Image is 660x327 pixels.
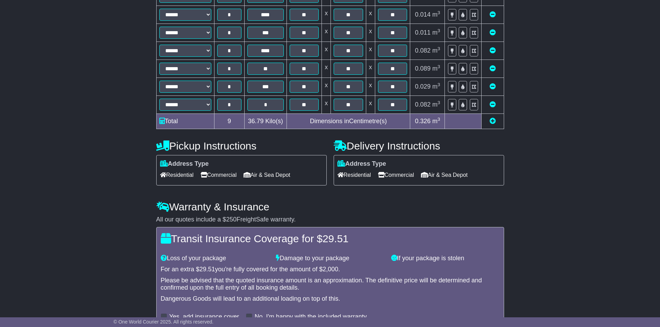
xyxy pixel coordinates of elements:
[160,170,194,180] span: Residential
[156,201,504,212] h4: Warranty & Insurance
[490,11,496,18] a: Remove this item
[226,216,237,223] span: 250
[322,78,331,96] td: x
[490,29,496,36] a: Remove this item
[322,96,331,114] td: x
[438,10,440,15] sup: 3
[156,140,327,152] h4: Pickup Instructions
[388,255,503,262] div: If your package is stolen
[432,101,440,108] span: m
[366,42,375,60] td: x
[490,83,496,90] a: Remove this item
[114,319,214,325] span: © One World Courier 2025. All rights reserved.
[415,101,431,108] span: 0.082
[322,6,331,24] td: x
[415,65,431,72] span: 0.089
[337,170,371,180] span: Residential
[248,118,264,125] span: 36.79
[421,170,468,180] span: Air & Sea Depot
[160,160,209,168] label: Address Type
[214,114,244,129] td: 9
[432,11,440,18] span: m
[244,170,290,180] span: Air & Sea Depot
[438,28,440,33] sup: 3
[156,216,504,224] div: All our quotes include a $ FreightSafe warranty.
[323,233,349,244] span: 29.51
[161,295,500,303] div: Dangerous Goods will lead to an additional loading on top of this.
[490,118,496,125] a: Add new item
[161,233,500,244] h4: Transit Insurance Coverage for $
[200,266,215,273] span: 29.51
[337,160,386,168] label: Address Type
[366,78,375,96] td: x
[378,170,414,180] span: Commercial
[432,29,440,36] span: m
[255,313,367,321] label: No, I'm happy with the included warranty
[432,65,440,72] span: m
[161,277,500,292] div: Please be advised that the quoted insurance amount is an approximation. The definitive price will...
[432,47,440,54] span: m
[169,313,239,321] label: Yes, add insurance cover
[432,118,440,125] span: m
[438,117,440,122] sup: 3
[415,11,431,18] span: 0.014
[201,170,237,180] span: Commercial
[366,24,375,42] td: x
[322,60,331,78] td: x
[334,140,504,152] h4: Delivery Instructions
[287,114,410,129] td: Dimensions in Centimetre(s)
[415,83,431,90] span: 0.029
[415,47,431,54] span: 0.082
[438,46,440,51] sup: 3
[415,118,431,125] span: 0.326
[322,42,331,60] td: x
[366,6,375,24] td: x
[323,266,338,273] span: 2,000
[438,64,440,69] sup: 3
[244,114,287,129] td: Kilo(s)
[490,65,496,72] a: Remove this item
[366,96,375,114] td: x
[157,255,273,262] div: Loss of your package
[415,29,431,36] span: 0.011
[156,114,214,129] td: Total
[490,101,496,108] a: Remove this item
[438,82,440,87] sup: 3
[490,47,496,54] a: Remove this item
[366,60,375,78] td: x
[322,24,331,42] td: x
[432,83,440,90] span: m
[161,266,500,273] div: For an extra $ you're fully covered for the amount of $ .
[272,255,388,262] div: Damage to your package
[438,100,440,105] sup: 3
